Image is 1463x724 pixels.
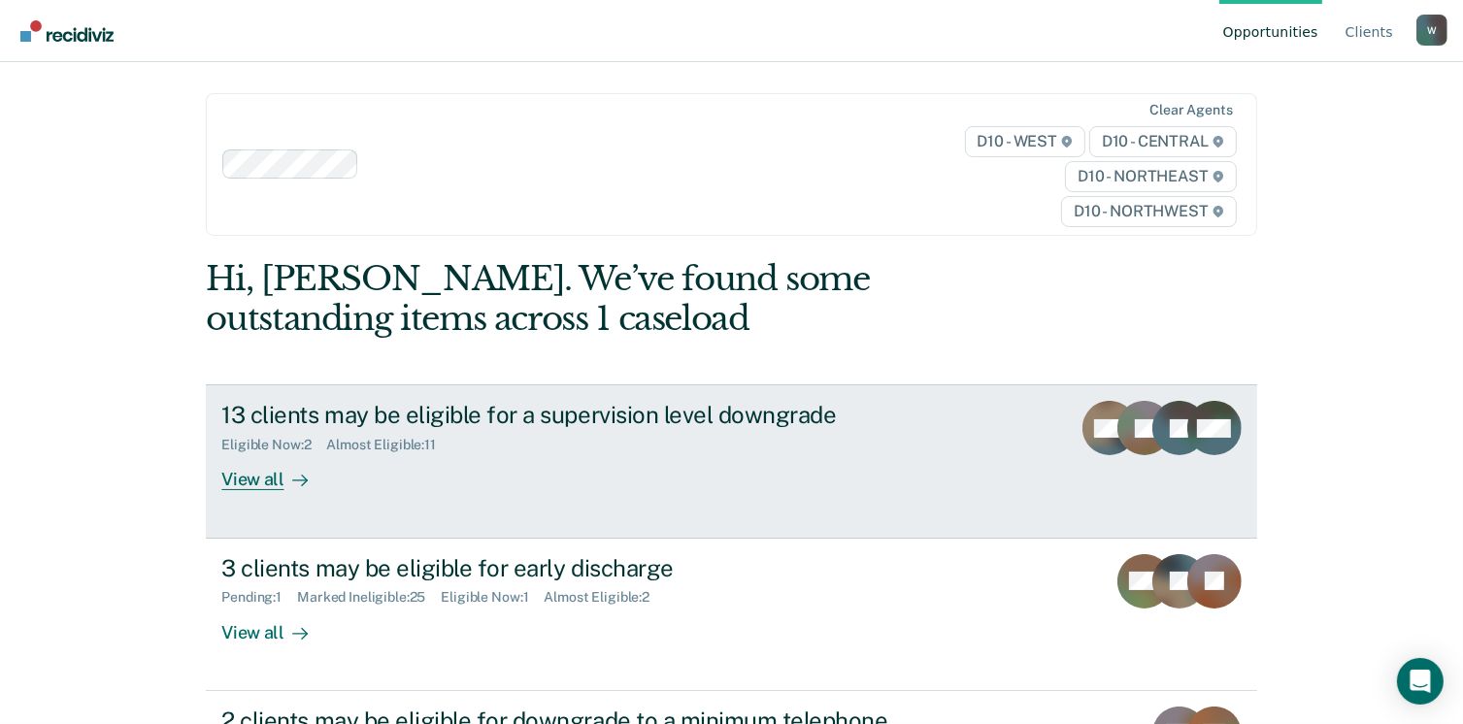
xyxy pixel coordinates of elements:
[206,259,1047,339] div: Hi, [PERSON_NAME]. We’ve found some outstanding items across 1 caseload
[544,589,665,606] div: Almost Eligible : 2
[221,606,330,643] div: View all
[221,437,326,453] div: Eligible Now : 2
[20,20,114,42] img: Recidiviz
[1397,658,1444,705] div: Open Intercom Messenger
[221,401,903,429] div: 13 clients may be eligible for a supervision level downgrade
[1416,15,1447,46] button: Profile dropdown button
[206,539,1256,691] a: 3 clients may be eligible for early dischargePending:1Marked Ineligible:25Eligible Now:1Almost El...
[221,554,903,582] div: 3 clients may be eligible for early discharge
[441,589,544,606] div: Eligible Now : 1
[221,453,330,491] div: View all
[206,384,1256,538] a: 13 clients may be eligible for a supervision level downgradeEligible Now:2Almost Eligible:11View all
[1149,102,1232,118] div: Clear agents
[1416,15,1447,46] div: W
[221,589,297,606] div: Pending : 1
[1061,196,1236,227] span: D10 - NORTHWEST
[326,437,451,453] div: Almost Eligible : 11
[1089,126,1237,157] span: D10 - CENTRAL
[297,589,441,606] div: Marked Ineligible : 25
[965,126,1085,157] span: D10 - WEST
[1065,161,1236,192] span: D10 - NORTHEAST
